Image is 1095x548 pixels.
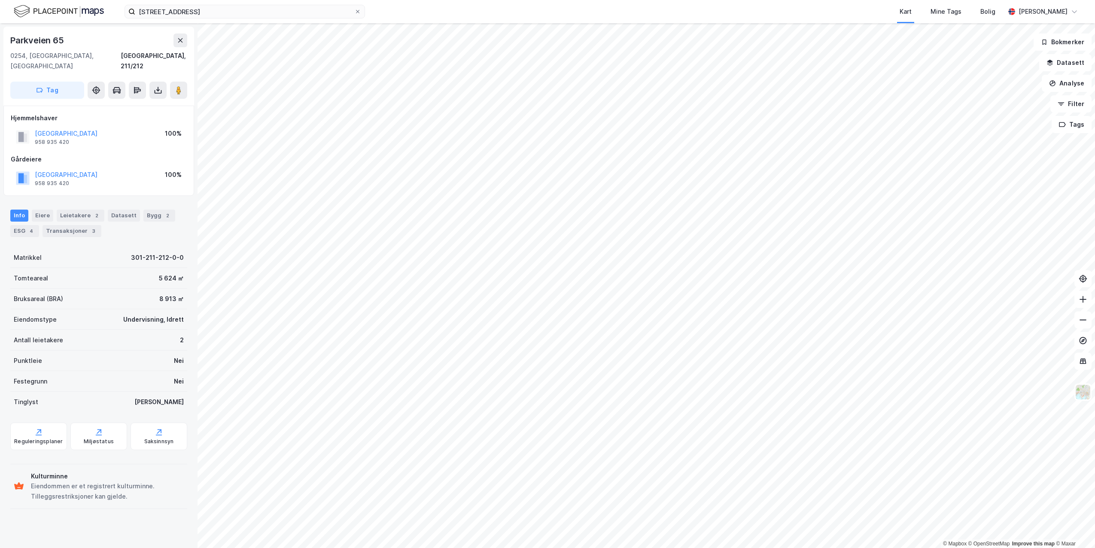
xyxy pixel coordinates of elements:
div: Bolig [980,6,995,17]
div: Leietakere [57,210,104,222]
button: Datasett [1039,54,1092,71]
div: Antall leietakere [14,335,63,345]
div: Nei [174,376,184,387]
div: Nei [174,356,184,366]
div: 8 913 ㎡ [159,294,184,304]
div: ESG [10,225,39,237]
div: 5 624 ㎡ [159,273,184,283]
iframe: Chat Widget [1052,507,1095,548]
div: 0254, [GEOGRAPHIC_DATA], [GEOGRAPHIC_DATA] [10,51,121,71]
button: Tags [1052,116,1092,133]
div: 4 [27,227,36,235]
div: 2 [180,335,184,345]
button: Filter [1050,95,1092,113]
div: [PERSON_NAME] [1019,6,1068,17]
div: Tomteareal [14,273,48,283]
div: Matrikkel [14,253,42,263]
div: [GEOGRAPHIC_DATA], 211/212 [121,51,187,71]
div: Saksinnsyn [144,438,174,445]
div: Info [10,210,28,222]
img: Z [1075,384,1091,400]
img: logo.f888ab2527a4732fd821a326f86c7f29.svg [14,4,104,19]
div: 100% [165,170,182,180]
div: Undervisning, Idrett [123,314,184,325]
div: 100% [165,128,182,139]
div: Kulturminne [31,471,184,481]
div: Kart [900,6,912,17]
button: Bokmerker [1034,33,1092,51]
input: Søk på adresse, matrikkel, gårdeiere, leietakere eller personer [135,5,354,18]
div: Hjemmelshaver [11,113,187,123]
div: Parkveien 65 [10,33,66,47]
div: Eiere [32,210,53,222]
a: OpenStreetMap [968,541,1010,547]
div: Festegrunn [14,376,47,387]
div: 3 [89,227,98,235]
div: Bygg [143,210,175,222]
div: Tinglyst [14,397,38,407]
a: Improve this map [1012,541,1055,547]
div: 2 [163,211,172,220]
div: Miljøstatus [84,438,114,445]
div: Bruksareal (BRA) [14,294,63,304]
div: Datasett [108,210,140,222]
div: Reguleringsplaner [14,438,63,445]
div: 958 935 420 [35,139,69,146]
div: 2 [92,211,101,220]
a: Mapbox [943,541,967,547]
div: Mine Tags [931,6,961,17]
div: Gårdeiere [11,154,187,164]
div: Punktleie [14,356,42,366]
div: 301-211-212-0-0 [131,253,184,263]
button: Analyse [1042,75,1092,92]
div: Eiendommen er et registrert kulturminne. Tilleggsrestriksjoner kan gjelde. [31,481,184,502]
button: Tag [10,82,84,99]
div: 958 935 420 [35,180,69,187]
div: [PERSON_NAME] [134,397,184,407]
div: Transaksjoner [43,225,101,237]
div: Eiendomstype [14,314,57,325]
